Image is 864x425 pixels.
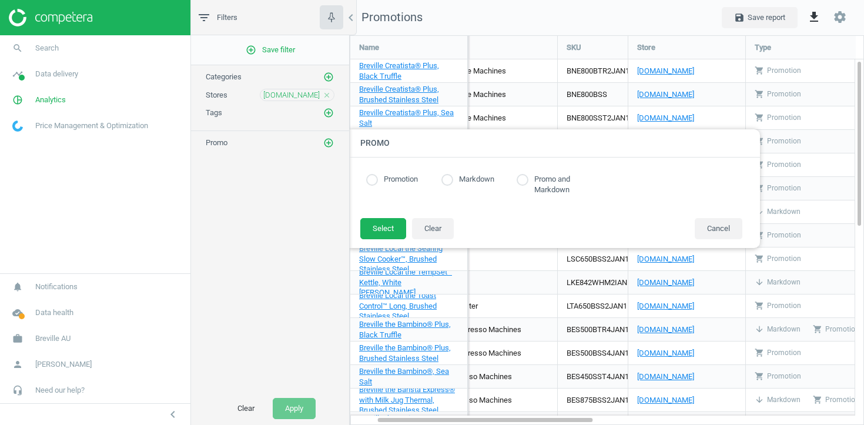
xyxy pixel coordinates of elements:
span: Data health [35,307,73,318]
h4: Promo [349,129,760,157]
i: add_circle_outline [246,45,256,55]
span: Tags [206,108,222,117]
button: add_circle_outline [323,71,334,83]
button: Clear [225,398,267,419]
i: add_circle_outline [323,108,334,118]
span: Save filter [246,45,295,55]
span: Promo [206,138,227,147]
span: Notifications [35,282,78,292]
span: Breville AU [35,333,71,344]
button: add_circle_outline [323,137,334,149]
i: search [6,37,29,59]
span: Filters [217,12,237,23]
i: cloud_done [6,302,29,324]
i: add_circle_outline [323,138,334,148]
i: close [323,91,331,99]
button: chevron_left [158,407,187,422]
img: wGWNvw8QSZomAAAAABJRU5ErkJggg== [12,121,23,132]
i: person [6,353,29,376]
span: Analytics [35,95,66,105]
i: notifications [6,276,29,298]
button: add_circle_outlineSave filter [191,38,349,62]
span: Categories [206,72,242,81]
span: Data delivery [35,69,78,79]
i: chevron_left [344,11,358,25]
button: Apply [273,398,316,419]
i: timeline [6,63,29,85]
span: Price Management & Optimization [35,121,148,131]
i: filter_list [197,11,211,25]
span: [PERSON_NAME] [35,359,92,370]
span: Stores [206,91,227,99]
span: Search [35,43,59,53]
img: ajHJNr6hYgQAAAAASUVORK5CYII= [9,9,92,26]
i: chevron_left [166,407,180,421]
i: headset_mic [6,379,29,401]
button: add_circle_outline [323,107,334,119]
i: work [6,327,29,350]
span: Need our help? [35,385,85,396]
span: [DOMAIN_NAME] [263,90,320,101]
i: add_circle_outline [323,72,334,82]
i: pie_chart_outlined [6,89,29,111]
